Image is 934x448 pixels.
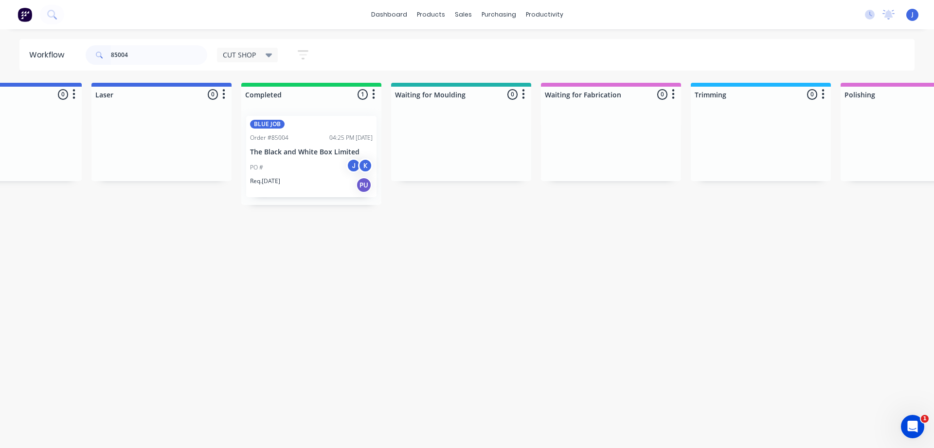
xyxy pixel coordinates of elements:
[912,10,914,19] span: J
[223,50,256,60] span: CUT SHOP
[329,133,373,142] div: 04:25 PM [DATE]
[921,415,929,423] span: 1
[366,7,412,22] a: dashboard
[250,163,263,172] p: PO #
[450,7,477,22] div: sales
[250,177,280,186] p: Req. [DATE]
[246,116,377,197] div: BLUE JOBOrder #8500404:25 PM [DATE]The Black and White Box LimitedPO #JKReq.[DATE]PU
[346,158,361,173] div: J
[521,7,568,22] div: productivity
[356,177,372,193] div: PU
[250,120,285,129] div: BLUE JOB
[18,7,32,22] img: Factory
[29,49,69,61] div: Workflow
[250,133,288,142] div: Order #85004
[111,45,207,65] input: Search for orders...
[250,148,373,156] p: The Black and White Box Limited
[358,158,373,173] div: K
[477,7,521,22] div: purchasing
[901,415,924,438] iframe: Intercom live chat
[412,7,450,22] div: products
